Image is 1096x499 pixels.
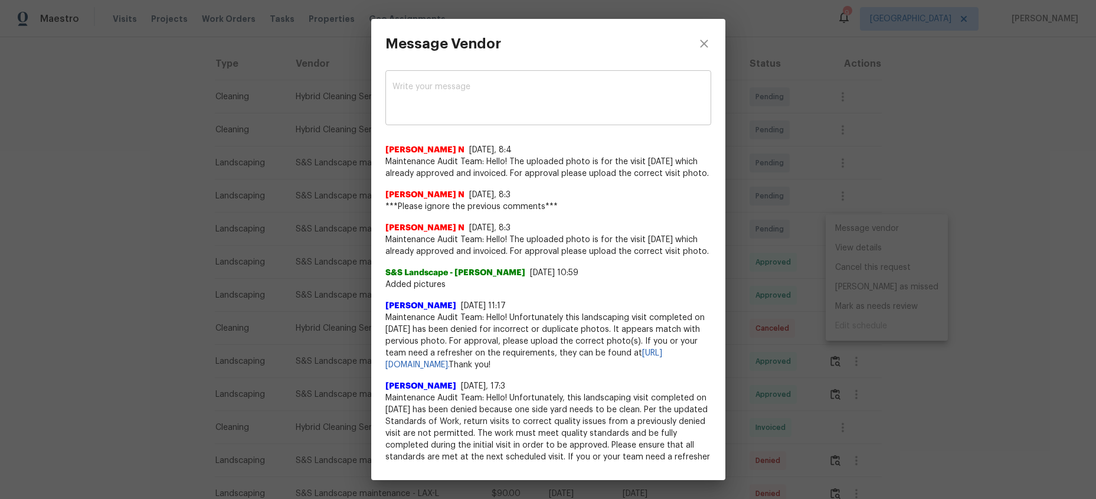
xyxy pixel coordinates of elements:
[683,19,725,69] button: close
[385,156,711,180] span: Maintenance Audit Team: Hello! The uploaded photo is for the visit [DATE] which already approved ...
[385,380,456,392] span: [PERSON_NAME]
[385,267,525,279] span: S&S Landscape - [PERSON_NAME]
[469,146,512,154] span: [DATE], 8:4
[385,189,464,201] span: [PERSON_NAME] N
[385,234,711,257] span: Maintenance Audit Team: Hello! The uploaded photo is for the visit [DATE] which already approved ...
[385,35,501,52] h3: Message Vendor
[469,224,511,232] span: [DATE], 8:3
[385,300,456,312] span: [PERSON_NAME]
[385,201,711,213] span: ***Please ignore the previous comments***
[385,222,464,234] span: [PERSON_NAME] N
[385,392,711,487] span: Maintenance Audit Team: Hello! Unfortunately, this landscaping visit completed on [DATE] has been...
[385,144,464,156] span: [PERSON_NAME] N
[385,312,711,371] span: Maintenance Audit Team: Hello! Unfortunately this landscaping visit completed on [DATE] has been ...
[530,269,578,277] span: [DATE] 10:59
[461,382,505,390] span: [DATE], 17:3
[469,191,511,199] span: [DATE], 8:3
[461,302,506,310] span: [DATE] 11:17
[385,279,711,291] span: Added pictures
